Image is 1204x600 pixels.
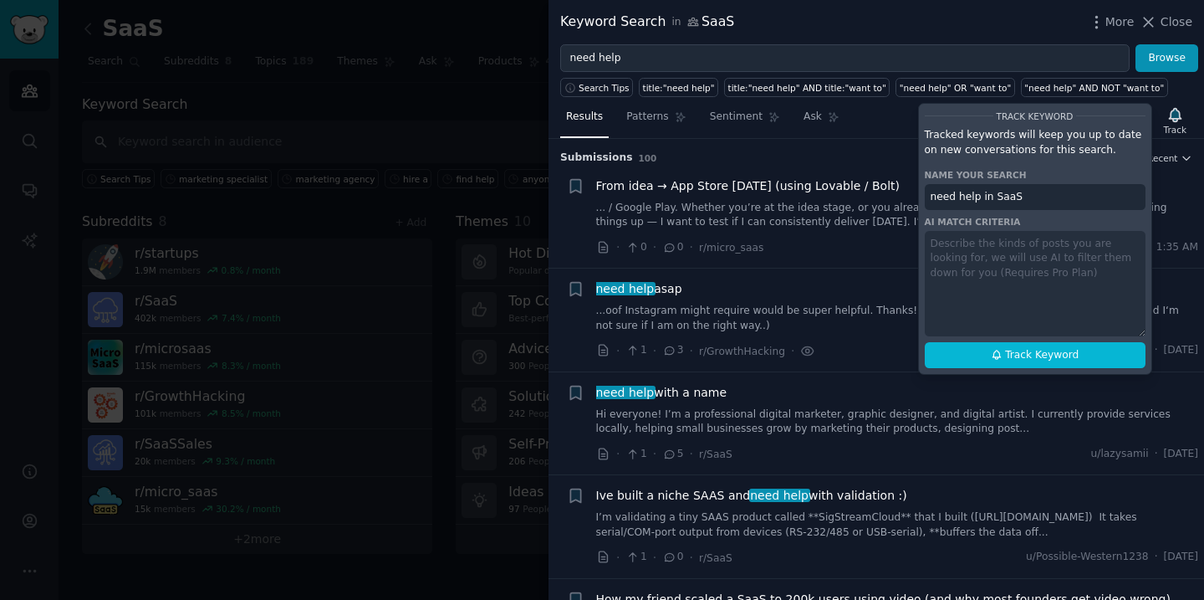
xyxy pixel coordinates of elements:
a: Ask [798,104,845,138]
span: need help [594,282,656,295]
span: 1 [625,343,646,358]
span: 0 [662,240,683,255]
div: title:"need help" AND title:"want to" [728,82,886,94]
span: 1 [625,550,646,565]
a: title:"need help" [639,78,718,97]
span: need help [594,386,656,399]
div: Keyword Search SaaS [560,12,734,33]
a: Hi everyone! I’m a professional digital marketer, graphic designer, and digital artist. I current... [596,408,1199,437]
span: r/SaaS [699,552,732,564]
a: Sentiment [704,104,786,138]
button: Search Tips [560,78,633,97]
span: · [616,238,620,256]
div: "need help" AND NOT "want to" [1024,82,1164,94]
button: Close [1140,13,1192,31]
button: Track Keyword [925,342,1145,369]
span: · [690,342,693,360]
a: ... / Google Play. Whether you’re at the idea stage, or you already “vibe coded” an app and justn... [596,201,1199,230]
a: From idea → App Store [DATE] (using Lovable / Bolt) [596,177,900,195]
span: · [690,238,693,256]
span: · [690,445,693,463]
span: · [616,342,620,360]
a: I’m validating a tiny SAAS product called **SigStreamCloud** that I built ([URL][DOMAIN_NAME]) It... [596,510,1199,540]
span: · [616,549,620,567]
span: · [653,238,656,256]
span: in [671,15,681,30]
a: title:"need help" AND title:"want to" [724,78,890,97]
a: need helpasap [596,280,682,298]
span: 100 [639,153,657,163]
span: [DATE] [1164,447,1198,462]
span: 1 [625,447,646,462]
span: Track Keyword [997,111,1074,121]
a: need helpwith a name [596,384,727,402]
span: Recent [1147,152,1177,164]
span: 1:35 AM [1156,240,1198,255]
span: Ive built a niche SAAS and with validation :) [596,487,907,505]
span: · [1155,343,1158,358]
span: Track Keyword [1005,348,1079,363]
span: [DATE] [1164,550,1198,565]
span: r/SaaS [699,449,732,460]
span: More [1105,13,1135,31]
a: Results [560,104,609,138]
button: Browse [1135,44,1198,73]
span: · [1155,447,1158,462]
span: Patterns [626,110,668,125]
span: u/lazysamii [1091,447,1149,462]
span: r/GrowthHacking [699,346,785,357]
span: · [616,445,620,463]
span: 3 [662,343,683,358]
div: Name your search [925,169,1145,181]
span: · [653,549,656,567]
div: title:"need help" [643,82,715,94]
div: AI match criteria [925,216,1145,228]
div: "need help" OR "want to" [900,82,1012,94]
button: More [1088,13,1135,31]
span: with a name [596,384,727,402]
span: [DATE] [1164,343,1198,358]
span: 5 [662,447,683,462]
span: · [1155,550,1158,565]
span: u/Possible-Western1238 [1026,550,1149,565]
button: Track [1158,103,1192,138]
input: Name this search [925,184,1145,211]
input: Try a keyword related to your business [560,44,1130,73]
span: Sentiment [710,110,763,125]
span: Search Tips [579,82,630,94]
span: need help [749,489,810,502]
p: Tracked keywords will keep you up to date on new conversations for this search. [925,128,1145,157]
span: 0 [662,550,683,565]
div: Track [1164,124,1186,136]
span: · [791,342,794,360]
a: "need help" OR "want to" [895,78,1015,97]
a: ...oof Instagram might require would be super helpful. Thanks! (idk how reddit works but i really... [596,304,1199,333]
span: r/micro_saas [699,242,763,254]
span: Ask [804,110,822,125]
span: Results [566,110,603,125]
span: Submission s [560,151,633,166]
span: · [653,445,656,463]
span: Close [1161,13,1192,31]
button: Recent [1147,152,1192,164]
span: asap [596,280,682,298]
a: Ive built a niche SAAS andneed helpwith validation :) [596,487,907,505]
span: · [653,342,656,360]
a: Patterns [620,104,691,138]
a: "need help" AND NOT "want to" [1021,78,1168,97]
span: · [690,549,693,567]
span: 0 [625,240,646,255]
